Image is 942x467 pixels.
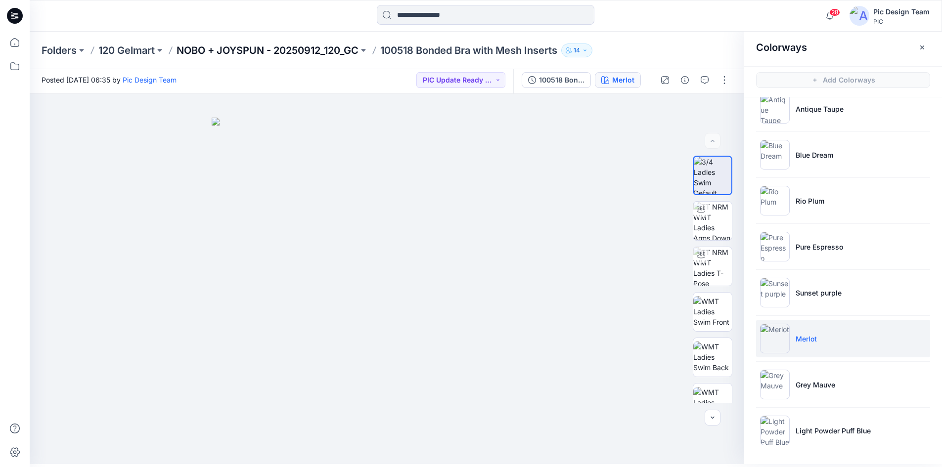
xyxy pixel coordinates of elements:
[42,75,177,85] span: Posted [DATE] 06:35 by
[693,341,732,373] img: WMT Ladies Swim Back
[98,43,155,57] a: 120 Gelmart
[796,104,844,114] p: Antique Taupe
[873,6,930,18] div: Pic Design Team
[760,94,790,124] img: Antique Taupe
[693,247,732,286] img: TT NRM WMT Ladies T-Pose
[796,425,871,436] p: Light Powder Puff Blue
[574,45,580,56] p: 14
[796,242,843,252] p: Pure Espresso
[612,75,634,85] div: Merlot
[380,43,557,57] p: 100518 Bonded Bra with Mesh Inserts
[677,72,693,88] button: Details
[796,150,833,160] p: Blue Dream
[796,196,824,206] p: Rio Plum
[760,370,790,399] img: Grey Mauve
[760,186,790,215] img: Rio Plum
[693,202,732,240] img: TT NRM WMT Ladies Arms Down
[595,72,641,88] button: Merlot
[756,42,807,53] h2: Colorways
[873,18,930,25] div: PIC
[693,296,732,327] img: WMT Ladies Swim Front
[212,118,563,465] img: eyJhbGciOiJIUzI1NiIsImtpZCI6IjAiLCJzbHQiOiJzZXMiLCJ0eXAiOiJKV1QifQ.eyJkYXRhIjp7InR5cGUiOiJzdG9yYW...
[760,232,790,261] img: Pure Espresso
[760,140,790,170] img: Blue Dream
[760,324,790,353] img: Merlot
[796,334,817,344] p: Merlot
[123,76,177,84] a: Pic Design Team
[177,43,359,57] a: NOBO + JOYSPUN - 20250912_120_GC
[760,278,790,307] img: Sunset purple
[850,6,869,26] img: avatar
[829,8,840,16] span: 28
[694,157,731,194] img: 3/4 Ladies Swim Default
[42,43,77,57] a: Folders
[539,75,584,85] div: 100518 Bonded Bra with Mesh Inserts
[561,43,592,57] button: 14
[796,380,835,390] p: Grey Mauve
[796,288,842,298] p: Sunset purple
[522,72,591,88] button: 100518 Bonded Bra with Mesh Inserts
[693,387,732,418] img: WMT Ladies Swim Left
[760,416,790,445] img: Light Powder Puff Blue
